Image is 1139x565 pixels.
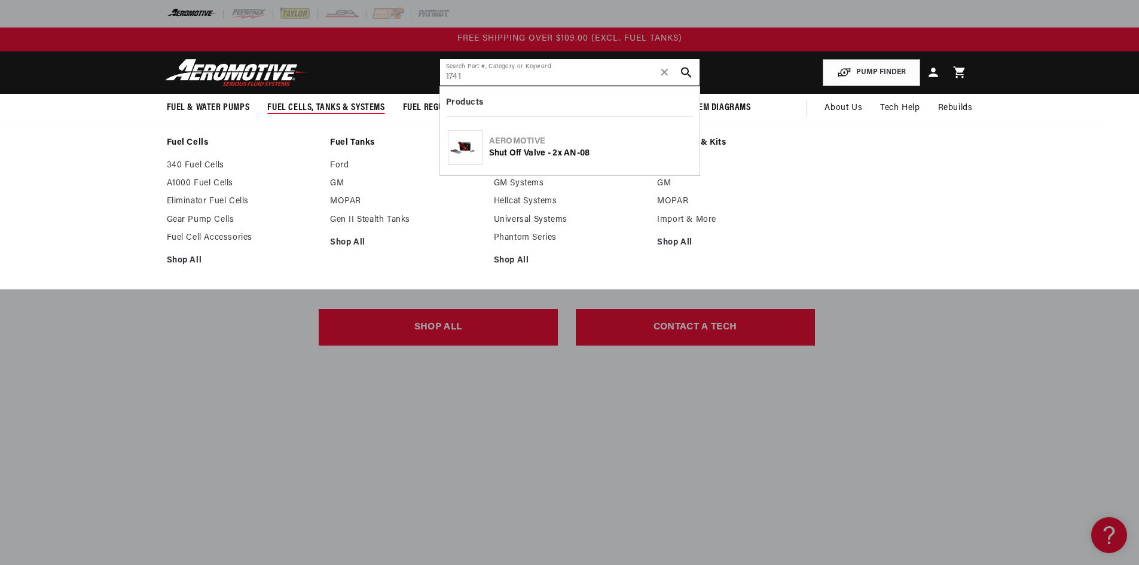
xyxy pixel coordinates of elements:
span: FREE SHIPPING OVER $109.00 (EXCL. FUEL TANKS) [457,34,682,43]
img: Shut Off Valve - 2x AN-08 [448,137,482,158]
a: Fuel Tanks [330,138,482,148]
span: Fuel & Water Pumps [167,102,250,114]
span: Tech Help [880,102,920,115]
a: Gen II Stealth Tanks [330,215,482,225]
a: Fuel Cells [167,138,319,148]
button: search button [673,59,700,85]
a: About Us [816,94,871,123]
span: Fuel Cells, Tanks & Systems [267,102,384,114]
span: Rebuilds [938,102,973,115]
a: Eliminator Fuel Cells [167,196,319,207]
span: ✕ [659,63,670,82]
a: 340 Fuel Cells [167,160,319,171]
input: Search by Part Number, Category or Keyword [440,59,700,85]
a: A1000 Fuel Cells [167,178,319,189]
span: Fuel Regulators [403,102,473,114]
span: System Diagrams [680,102,751,114]
a: Shop All [657,237,809,248]
a: GM Systems [494,178,646,189]
a: Ford [657,160,809,171]
a: GM [330,178,482,189]
a: Shop All [330,237,482,248]
a: Fuel Cell Accessories [167,233,319,243]
a: Shop All [167,255,319,266]
summary: Fuel Regulators [394,94,482,122]
a: Universal Systems [494,215,646,225]
div: Aeromotive [489,136,692,148]
a: SHOP ALL [319,309,558,346]
summary: Tech Help [871,94,929,123]
a: Gear Pump Cells [167,215,319,225]
a: Import & More [657,215,809,225]
img: Aeromotive [162,59,312,87]
b: Products [446,98,484,107]
a: Hellcat Systems [494,196,646,207]
a: MOPAR [657,196,809,207]
a: MOPAR [330,196,482,207]
a: Shop All [494,255,646,266]
a: Ford [330,160,482,171]
a: GM [657,178,809,189]
summary: System Diagrams [671,94,760,122]
summary: Fuel Cells, Tanks & Systems [258,94,393,122]
summary: Rebuilds [929,94,982,123]
span: About Us [825,103,862,112]
button: PUMP FINDER [823,59,920,86]
a: Fuel Rails & Kits [657,138,809,148]
summary: Fuel & Water Pumps [158,94,259,122]
a: CONTACT A TECH [576,309,815,346]
div: Shut Off Valve - 2x AN-08 [489,148,692,160]
a: Phantom Series [494,233,646,243]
